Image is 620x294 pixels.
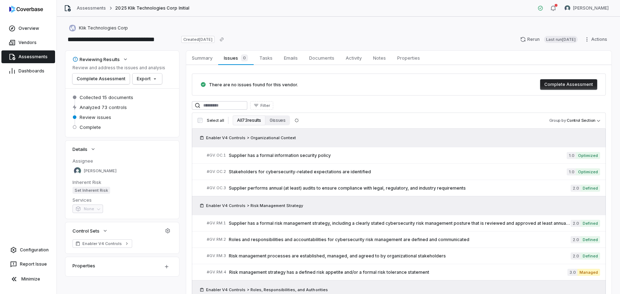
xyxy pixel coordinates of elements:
span: 2.0 [571,185,581,192]
span: Analyzed 73 controls [80,104,127,110]
button: RerunLast run[DATE] [516,34,582,45]
span: Defined [581,252,600,260]
dt: Services [72,197,172,203]
span: # GV.RM.4 [207,269,226,275]
a: Configuration [3,244,54,256]
span: Complete [80,124,101,130]
p: Review and address the issues and analysis [72,65,165,71]
span: 1.0 [567,168,576,175]
span: Dashboards [18,68,44,74]
a: #GV.OC.3Supplier performs annual (at least) audits to ensure compliance with legal, regulatory, a... [207,180,600,196]
span: # GV.RM.3 [207,253,226,258]
button: https://checkalt.com/Klik Technologies Corp [67,22,130,34]
span: Notes [370,53,389,62]
a: Enabler V4 Controls [72,239,132,248]
a: #GV.RM.3Risk management processes are established, managed, and agreed to by organizational stake... [207,248,600,264]
span: 2.0 [571,252,581,260]
span: 2.0 [571,220,581,227]
span: [PERSON_NAME] [573,5,609,11]
button: Export [133,73,162,84]
span: Enabler V4 Controls > Organizational Context [206,135,296,141]
span: Issues [221,53,250,63]
span: Optimized [576,168,600,175]
a: Overview [1,22,55,35]
span: Control Sets [72,228,99,234]
span: # GV.OC.3 [207,185,226,191]
span: Details [72,146,87,152]
button: Complete Assessment [72,73,130,84]
span: Assessments [18,54,48,60]
button: Copy link [215,33,228,46]
span: Set Inherent Risk [72,187,110,194]
span: Defined [581,185,600,192]
img: logo-D7KZi-bG.svg [9,6,43,13]
span: # GV.RM.1 [207,220,226,226]
img: Sean Wozniak avatar [74,167,81,174]
button: Nic Weilbacher avatar[PERSON_NAME] [560,3,613,13]
dt: Inherent Risk [72,179,172,185]
span: 1.0 [567,152,576,159]
span: Defined [581,236,600,243]
span: 2.0 [571,236,581,243]
span: Tasks [257,53,275,62]
span: Report Issue [20,261,47,267]
span: Supplier has a formal risk management strategy, including a clearly stated cybersecurity risk man... [229,220,571,226]
span: Configuration [20,247,49,253]
input: Select all [198,118,203,123]
span: Managed [577,269,600,276]
span: # GV.OC.1 [207,153,226,158]
span: Klik Technologies Corp [79,25,128,31]
span: [PERSON_NAME] [84,168,117,174]
button: Control Sets [70,224,110,237]
span: Risk management strategy has a defined risk appetite and/or a formal risk tolerance statement [229,269,567,275]
img: Nic Weilbacher avatar [565,5,570,11]
span: Defined [581,220,600,227]
span: Supplier performs annual (at least) audits to ensure compliance with legal, regulatory, and indus... [229,185,571,191]
span: Vendors [18,40,37,45]
button: Complete Assessment [540,79,597,90]
button: Filter [250,101,273,110]
span: Select all [207,118,224,123]
a: #GV.OC.1Supplier has a formal information security policy1.0Optimized [207,147,600,163]
a: Assessments [77,5,106,11]
span: Documents [306,53,337,62]
a: #GV.RM.2Roles and responsibilities and accountabilities for cybersecurity risk management are def... [207,232,600,247]
span: Supplier has a formal information security policy [229,153,567,158]
span: Risk management processes are established, managed, and agreed to by organizational stakeholders [229,253,571,259]
span: Summary [189,53,215,62]
span: Properties [394,53,423,62]
span: 2025 Klik Technologies Corp Initial [115,5,189,11]
dt: Assignee [72,158,172,164]
button: Minimize [3,272,54,286]
a: Assessments [1,50,55,63]
span: # GV.OC.2 [207,169,226,174]
span: Collected 15 documents [80,94,133,100]
a: #GV.RM.1Supplier has a formal risk management strategy, including a clearly stated cybersecurity ... [207,215,600,231]
button: All 73 results [233,115,265,125]
span: Activity [343,53,365,62]
button: Reviewing Results [70,53,130,66]
a: #GV.RM.4Risk management strategy has a defined risk appetite and/or a formal risk tolerance state... [207,264,600,280]
span: Stakeholders for cybersecurity-related expectations are identified [229,169,567,175]
a: Dashboards [1,65,55,77]
a: #GV.OC.2Stakeholders for cybersecurity-related expectations are identified1.0Optimized [207,164,600,180]
span: Group by [549,118,566,123]
span: # GV.RM.2 [207,237,226,242]
span: Filter [260,103,270,108]
button: Report Issue [3,258,54,271]
span: Enabler V4 Controls > Risk Management Strategy [206,203,303,208]
div: Reviewing Results [72,56,120,62]
button: Details [70,143,98,156]
span: Optimized [576,152,600,159]
a: Vendors [1,36,55,49]
span: Minimize [21,276,40,282]
button: Actions [582,34,611,45]
span: Created [DATE] [181,36,215,43]
button: 0 issues [265,115,290,125]
span: Enabler V4 Controls > Roles, Responsibilities, and Authorities [206,287,328,293]
span: Enabler V4 Controls [82,241,122,246]
span: Emails [281,53,301,62]
span: Roles and responsibilities and accountabilities for cybersecurity risk management are defined and... [229,237,571,243]
span: 0 [241,54,248,61]
span: Review issues [80,114,111,120]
